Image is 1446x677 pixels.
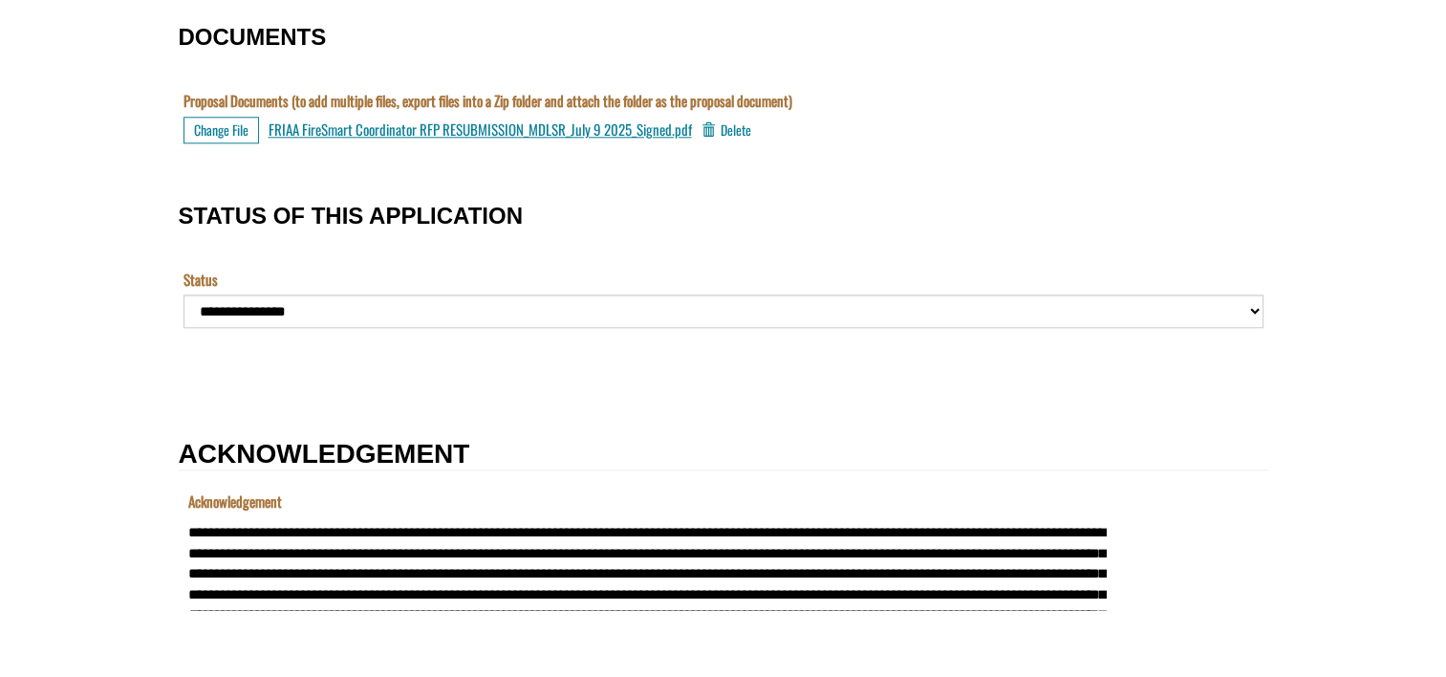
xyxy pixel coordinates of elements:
button: Choose File for Proposal Documents (to add multiple files, export files into a Zip folder and att... [183,117,259,143]
label: Submissions Due Date [5,160,119,180]
label: Status [183,270,218,290]
label: Proposal Documents (to add multiple files, export files into a Zip folder and attach the folder a... [183,91,792,111]
fieldset: DOCUMENTS [179,5,1268,164]
h3: DOCUMENTS [179,25,1268,50]
h2: ACKNOWLEDGEMENT [179,440,1268,470]
h3: STATUS OF THIS APPLICATION [179,204,1268,229]
input: Name [5,105,922,139]
textarea: Acknowledgement [5,25,922,119]
label: The name of the custom entity. [5,79,42,99]
button: Delete [701,117,751,143]
a: FRIAA FireSmart Coordinator RFP RESUBMISSION_MDLSR_July 9 2025_Signed.pdf [269,119,692,140]
fieldset: Section [179,368,1268,401]
fieldset: STATUS OF THIS APPLICATION [179,184,1268,349]
input: Program is a required field. [5,25,922,58]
